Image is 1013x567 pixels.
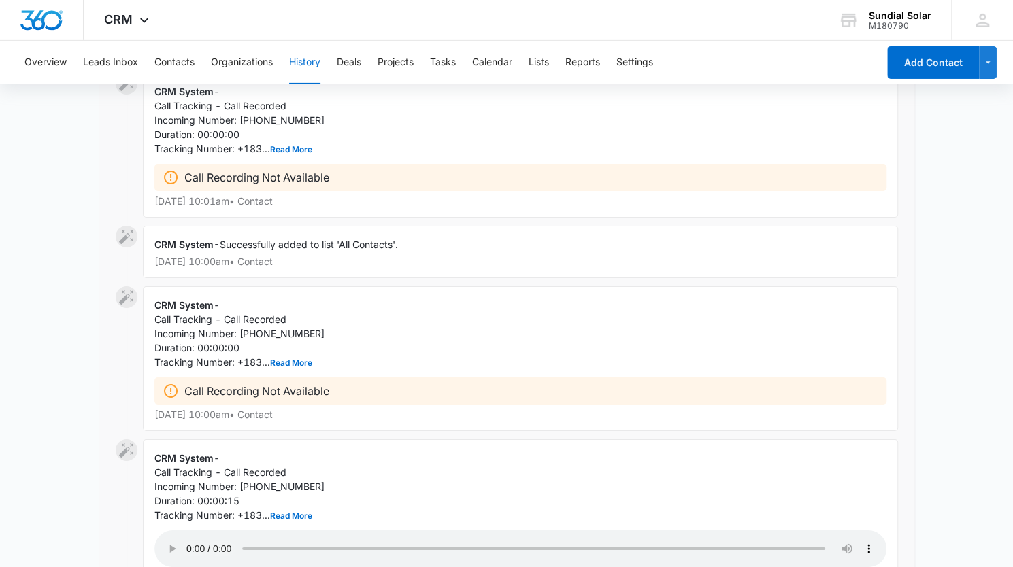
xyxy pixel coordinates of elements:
[143,73,898,218] div: -
[24,41,67,84] button: Overview
[472,41,512,84] button: Calendar
[211,41,273,84] button: Organizations
[154,299,214,311] span: CRM System
[565,41,600,84] button: Reports
[289,41,320,84] button: History
[869,10,931,21] div: account name
[154,410,886,419] p: [DATE] 10:00am • Contact
[154,239,214,250] span: CRM System
[887,46,979,79] button: Add Contact
[154,452,214,464] span: CRM System
[270,359,312,367] button: Read More
[378,41,414,84] button: Projects
[869,21,931,31] div: account id
[154,100,325,154] span: Call Tracking - Call Recorded Incoming Number: [PHONE_NUMBER] Duration: 00:00:00 Tracking Number:...
[154,466,325,521] span: Call Tracking - Call Recorded Incoming Number: [PHONE_NUMBER] Duration: 00:00:15 Tracking Number:...
[529,41,549,84] button: Lists
[430,41,456,84] button: Tasks
[184,169,329,186] p: Call Recording Not Available
[270,512,312,520] button: Read More
[270,145,312,154] button: Read More
[154,313,325,368] span: Call Tracking - Call Recorded Incoming Number: [PHONE_NUMBER] Duration: 00:00:00 Tracking Number:...
[143,226,898,278] div: -
[154,530,886,567] audio: Your browser does not support the audio tag.
[154,257,886,267] p: [DATE] 10:00am • Contact
[337,41,361,84] button: Deals
[616,41,653,84] button: Settings
[154,196,886,206] p: [DATE] 10:01am • Contact
[220,239,398,250] span: Successfully added to list 'All Contacts'.
[104,12,133,27] span: CRM
[154,86,214,97] span: CRM System
[184,383,329,399] p: Call Recording Not Available
[83,41,138,84] button: Leads Inbox
[154,41,195,84] button: Contacts
[143,286,898,431] div: -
